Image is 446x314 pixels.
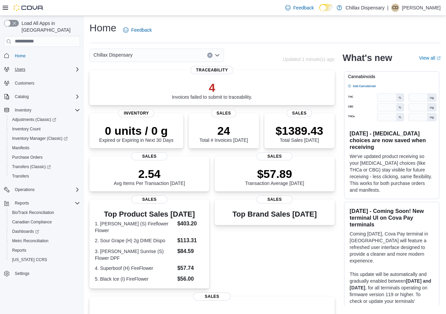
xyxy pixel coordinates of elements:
[257,152,293,160] span: Sales
[120,23,154,37] a: Feedback
[7,162,83,171] a: Transfers (Classic)
[7,227,83,236] a: Dashboards
[9,246,29,254] a: Reports
[287,109,312,117] span: Sales
[99,124,174,143] div: Expired or Expiring in Next 30 Days
[9,218,54,226] a: Canadian Compliance
[391,4,399,12] div: Craig Dougherty
[15,81,34,86] span: Customers
[12,106,34,114] button: Inventory
[345,4,384,12] p: Chillax Dispensary
[12,229,39,234] span: Dashboards
[245,167,304,181] p: $57.89
[9,227,80,235] span: Dashboards
[99,124,174,137] p: 0 units / 0 g
[402,4,441,12] p: [PERSON_NAME]
[9,125,80,133] span: Inventory Count
[12,136,68,141] span: Inventory Manager (Classic)
[293,4,314,11] span: Feedback
[245,167,304,186] div: Transaction Average [DATE]
[12,52,28,60] a: Home
[9,172,32,180] a: Transfers
[283,1,317,14] a: Feedback
[350,153,434,193] p: We've updated product receiving so your [MEDICAL_DATA] choices (like THCa or CBG) stay visible fo...
[12,117,56,122] span: Adjustments (Classic)
[172,81,252,94] p: 4
[7,143,83,153] button: Manifests
[12,270,32,278] a: Settings
[9,237,51,245] a: Metrc Reconciliation
[9,134,80,143] span: Inventory Manager (Classic)
[350,208,434,228] h3: [DATE] - Coming Soon! New terminal UI on Cova Pay terminals
[12,219,52,225] span: Canadian Compliance
[1,269,83,278] button: Settings
[199,124,248,143] div: Total # Invoices [DATE]
[9,256,50,264] a: [US_STATE] CCRS
[9,237,80,245] span: Metrc Reconciliation
[7,124,83,134] button: Inventory Count
[9,209,57,217] a: BioTrack Reconciliation
[1,65,83,74] button: Users
[7,246,83,255] button: Reports
[9,144,80,152] span: Manifests
[9,256,80,264] span: Washington CCRS
[12,93,31,101] button: Catalog
[12,248,26,253] span: Reports
[9,227,42,235] a: Dashboards
[12,269,80,278] span: Settings
[12,79,37,87] a: Customers
[1,51,83,61] button: Home
[207,53,213,58] button: Clear input
[132,152,168,160] span: Sales
[15,107,31,113] span: Inventory
[15,271,29,276] span: Settings
[95,210,204,218] h3: Top Product Sales [DATE]
[7,255,83,264] button: [US_STATE] CCRS
[392,4,398,12] span: CD
[12,238,48,244] span: Metrc Reconciliation
[177,264,204,272] dd: $57.74
[9,163,80,171] span: Transfers (Classic)
[7,217,83,227] button: Canadian Compliance
[9,116,59,124] a: Adjustments (Classic)
[1,185,83,194] button: Operations
[94,51,133,59] span: Chillax Dispensary
[7,134,83,143] a: Inventory Manager (Classic)
[12,186,80,194] span: Operations
[12,257,47,262] span: [US_STATE] CCRS
[193,292,231,301] span: Sales
[12,126,41,132] span: Inventory Count
[437,56,441,60] svg: External link
[350,130,434,150] h3: [DATE] - [MEDICAL_DATA] choices are now saved when receiving
[9,209,80,217] span: BioTrack Reconciliation
[114,167,185,181] p: 2.54
[15,67,25,72] span: Users
[177,220,204,228] dd: $403.20
[1,92,83,101] button: Catalog
[9,246,80,254] span: Reports
[172,81,252,100] div: Invoices failed to submit to traceability.
[4,48,80,296] nav: Complex example
[9,153,80,161] span: Purchase Orders
[95,265,175,272] dt: 4. Superboof (H) FireFlower
[191,66,233,74] span: Traceability
[275,124,323,137] p: $1389.43
[177,275,204,283] dd: $56.00
[350,230,434,264] p: Coming [DATE], Cova Pay terminal in [GEOGRAPHIC_DATA] will feature a refreshed user interface des...
[275,124,323,143] div: Total Sales [DATE]
[12,210,54,215] span: BioTrack Reconciliation
[15,53,26,59] span: Home
[12,65,28,73] button: Users
[12,186,37,194] button: Operations
[12,65,80,73] span: Users
[1,198,83,208] button: Reports
[131,27,152,33] span: Feedback
[177,247,204,255] dd: $84.59
[89,21,116,35] h1: Home
[15,187,35,192] span: Operations
[7,208,83,217] button: BioTrack Reconciliation
[1,78,83,88] button: Customers
[1,105,83,115] button: Inventory
[419,55,441,61] a: View allExternal link
[9,116,80,124] span: Adjustments (Classic)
